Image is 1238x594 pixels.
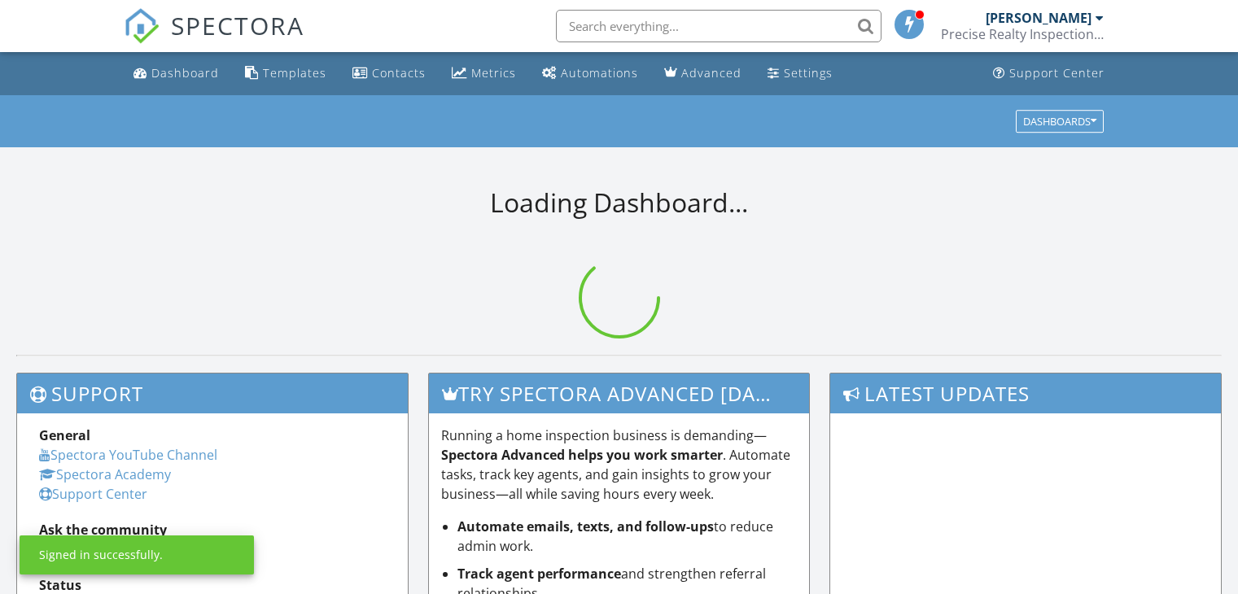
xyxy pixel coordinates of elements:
[986,10,1091,26] div: [PERSON_NAME]
[441,446,723,464] strong: Spectora Advanced helps you work smarter
[263,65,326,81] div: Templates
[39,547,163,563] div: Signed in successfully.
[127,59,225,89] a: Dashboard
[941,26,1104,42] div: Precise Realty Inspections LLC.
[238,59,333,89] a: Templates
[1016,110,1104,133] button: Dashboards
[830,373,1221,413] h3: Latest Updates
[457,518,714,535] strong: Automate emails, texts, and follow-ups
[39,485,147,503] a: Support Center
[681,65,741,81] div: Advanced
[471,65,516,81] div: Metrics
[561,65,638,81] div: Automations
[39,426,90,444] strong: General
[1023,116,1096,127] div: Dashboards
[151,65,219,81] div: Dashboard
[556,10,881,42] input: Search everything...
[124,8,160,44] img: The Best Home Inspection Software - Spectora
[1009,65,1105,81] div: Support Center
[761,59,839,89] a: Settings
[986,59,1111,89] a: Support Center
[457,517,798,556] li: to reduce admin work.
[124,22,304,56] a: SPECTORA
[784,65,833,81] div: Settings
[457,565,621,583] strong: Track agent performance
[39,465,171,483] a: Spectora Academy
[39,520,386,539] div: Ask the community
[171,8,304,42] span: SPECTORA
[445,59,523,89] a: Metrics
[441,426,798,504] p: Running a home inspection business is demanding— . Automate tasks, track key agents, and gain ins...
[346,59,432,89] a: Contacts
[658,59,748,89] a: Advanced
[429,373,810,413] h3: Try spectora advanced [DATE]
[536,59,645,89] a: Automations (Basic)
[39,446,217,464] a: Spectora YouTube Channel
[372,65,426,81] div: Contacts
[17,373,408,413] h3: Support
